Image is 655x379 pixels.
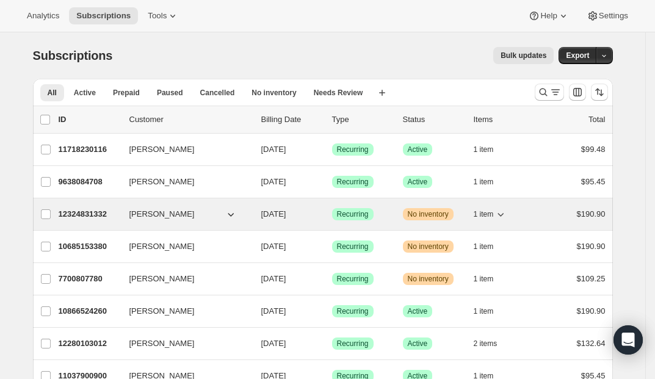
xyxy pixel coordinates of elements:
span: Analytics [27,11,59,21]
p: Total [588,114,605,126]
span: [DATE] [261,242,286,251]
span: No inventory [252,88,296,98]
span: [PERSON_NAME] [129,208,195,220]
button: [PERSON_NAME] [122,301,244,321]
span: $190.90 [577,209,606,218]
p: 12280103012 [59,337,120,350]
span: [PERSON_NAME] [129,273,195,285]
button: Sort the results [591,84,608,101]
button: 1 item [474,270,507,287]
button: Help [521,7,576,24]
button: Export [559,47,596,64]
span: Recurring [337,209,369,219]
p: 10866524260 [59,305,120,317]
button: [PERSON_NAME] [122,172,244,192]
span: $99.48 [581,145,606,154]
span: [PERSON_NAME] [129,176,195,188]
span: 1 item [474,177,494,187]
span: Prepaid [113,88,140,98]
span: Recurring [337,242,369,251]
span: Recurring [337,274,369,284]
span: Recurring [337,145,369,154]
span: [PERSON_NAME] [129,240,195,253]
span: Recurring [337,339,369,348]
span: [DATE] [261,274,286,283]
div: 10866524260[PERSON_NAME][DATE]SuccessRecurringSuccessActive1 item$190.90 [59,303,606,320]
span: Export [566,51,589,60]
span: 2 items [474,339,498,348]
button: Tools [140,7,186,24]
span: No inventory [408,242,449,251]
p: 11718230116 [59,143,120,156]
span: 1 item [474,306,494,316]
div: Type [332,114,393,126]
button: 1 item [474,238,507,255]
button: [PERSON_NAME] [122,140,244,159]
span: [DATE] [261,339,286,348]
p: Customer [129,114,252,126]
span: Subscriptions [76,11,131,21]
span: Recurring [337,306,369,316]
span: Bulk updates [501,51,546,60]
p: Billing Date [261,114,322,126]
p: ID [59,114,120,126]
span: Active [408,145,428,154]
p: 9638084708 [59,176,120,188]
button: 2 items [474,335,511,352]
button: Subscriptions [69,7,138,24]
div: IDCustomerBilling DateTypeStatusItemsTotal [59,114,606,126]
span: [PERSON_NAME] [129,143,195,156]
button: 1 item [474,173,507,190]
span: Active [408,177,428,187]
div: 12324831332[PERSON_NAME][DATE]SuccessRecurringWarningNo inventory1 item$190.90 [59,206,606,223]
span: Settings [599,11,628,21]
div: Open Intercom Messenger [613,325,643,355]
button: Search and filter results [535,84,564,101]
span: Needs Review [314,88,363,98]
span: Active [408,306,428,316]
div: 9638084708[PERSON_NAME][DATE]SuccessRecurringSuccessActive1 item$95.45 [59,173,606,190]
button: Create new view [372,84,392,101]
span: 1 item [474,274,494,284]
span: Tools [148,11,167,21]
div: 7700807780[PERSON_NAME][DATE]SuccessRecurringWarningNo inventory1 item$109.25 [59,270,606,287]
span: Cancelled [200,88,235,98]
p: Status [403,114,464,126]
span: Help [540,11,557,21]
button: Analytics [20,7,67,24]
span: [PERSON_NAME] [129,305,195,317]
span: [DATE] [261,145,286,154]
button: [PERSON_NAME] [122,237,244,256]
button: Bulk updates [493,47,554,64]
div: Items [474,114,535,126]
span: [DATE] [261,177,286,186]
span: $109.25 [577,274,606,283]
span: [DATE] [261,306,286,316]
span: $190.90 [577,306,606,316]
span: Subscriptions [33,49,113,62]
p: 7700807780 [59,273,120,285]
p: 12324831332 [59,208,120,220]
p: 10685153380 [59,240,120,253]
span: 1 item [474,242,494,251]
span: Paused [157,88,183,98]
button: [PERSON_NAME] [122,204,244,224]
div: 10685153380[PERSON_NAME][DATE]SuccessRecurringWarningNo inventory1 item$190.90 [59,238,606,255]
button: [PERSON_NAME] [122,334,244,353]
button: Settings [579,7,635,24]
span: Active [408,339,428,348]
span: $190.90 [577,242,606,251]
button: 1 item [474,303,507,320]
span: [DATE] [261,209,286,218]
span: 1 item [474,209,494,219]
span: Recurring [337,177,369,187]
span: $132.64 [577,339,606,348]
span: Active [74,88,96,98]
button: [PERSON_NAME] [122,269,244,289]
span: 1 item [474,145,494,154]
span: $95.45 [581,177,606,186]
div: 11718230116[PERSON_NAME][DATE]SuccessRecurringSuccessActive1 item$99.48 [59,141,606,158]
span: No inventory [408,209,449,219]
span: [PERSON_NAME] [129,337,195,350]
span: No inventory [408,274,449,284]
